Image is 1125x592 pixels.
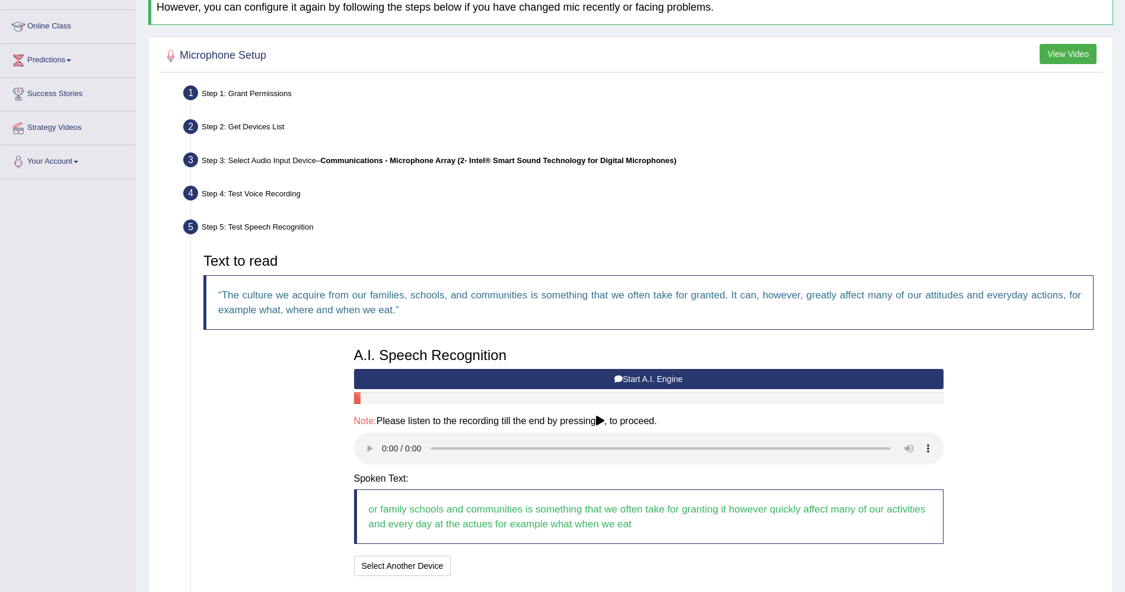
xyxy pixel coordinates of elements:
[354,369,944,389] button: Start A.I. Engine
[354,416,944,427] h4: Please listen to the recording till the end by pressing , to proceed.
[1040,44,1097,64] button: View Video
[316,156,677,165] span: –
[1,78,136,107] a: Success Stories
[354,473,944,484] h4: Spoken Text:
[218,289,1081,316] q: The culture we acquire from our families, schools, and communities is something that we often tak...
[1,10,136,40] a: Online Class
[178,82,1107,108] div: Step 1: Grant Permissions
[1,145,136,175] a: Your Account
[178,216,1107,242] div: Step 5: Test Speech Recognition
[178,116,1107,142] div: Step 2: Get Devices List
[320,156,676,165] b: Communications - Microphone Array (2- Intel® Smart Sound Technology for Digital Microphones)
[178,182,1107,208] div: Step 4: Test Voice Recording
[1,44,136,74] a: Predictions
[157,2,1107,14] h4: However, you can configure it again by following the steps below if you have changed mic recently...
[354,489,944,544] blockquote: or family schools and communities is something that we often take for granting it however quickly...
[178,149,1107,175] div: Step 3: Select Audio Input Device
[203,253,1094,269] h3: Text to read
[354,556,451,576] button: Select Another Device
[162,47,266,65] h2: Microphone Setup
[1,112,136,141] a: Strategy Videos
[354,348,944,363] h3: A.I. Speech Recognition
[354,416,377,426] span: Note:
